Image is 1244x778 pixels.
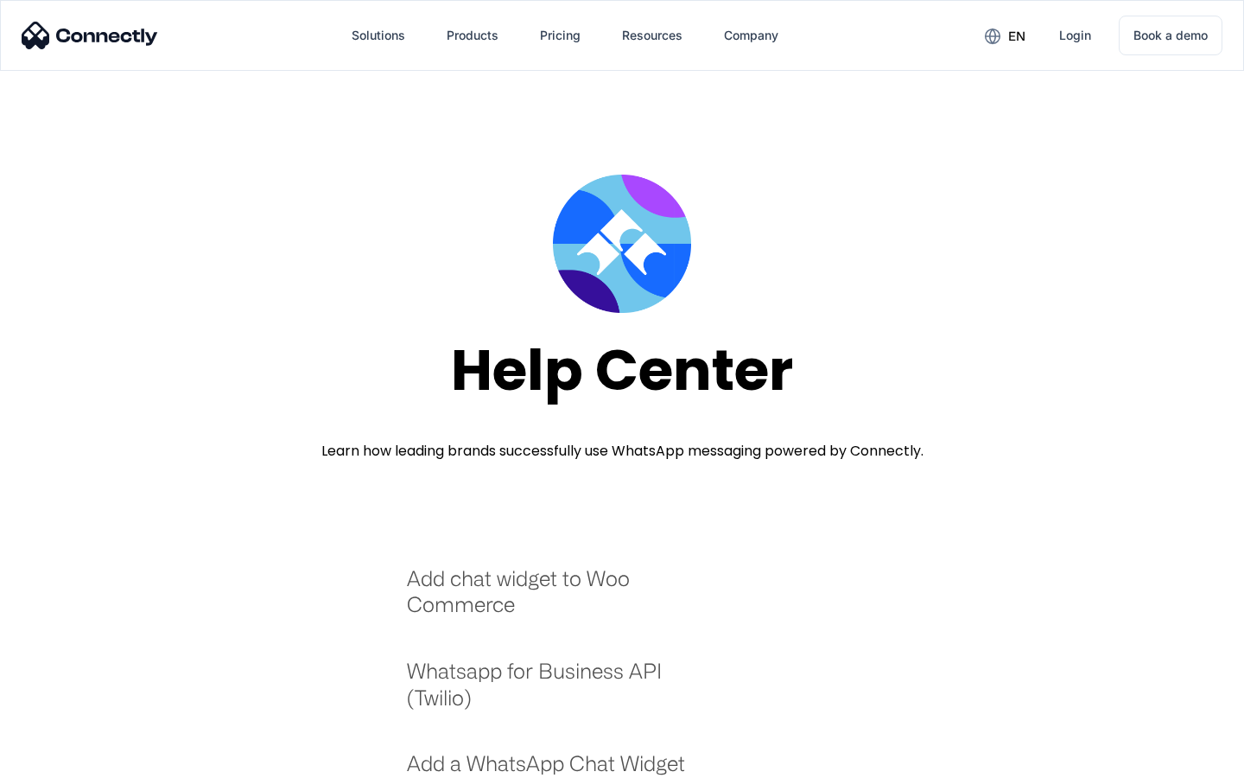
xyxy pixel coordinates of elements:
[1045,15,1105,56] a: Login
[1008,24,1025,48] div: en
[35,748,104,772] ul: Language list
[321,441,923,462] div: Learn how leading brands successfully use WhatsApp messaging powered by Connectly.
[407,658,708,728] a: Whatsapp for Business API (Twilio)
[622,23,682,48] div: Resources
[724,23,778,48] div: Company
[451,339,793,402] div: Help Center
[447,23,498,48] div: Products
[352,23,405,48] div: Solutions
[17,748,104,772] aside: Language selected: English
[1059,23,1091,48] div: Login
[22,22,158,49] img: Connectly Logo
[407,565,708,635] a: Add chat widget to Woo Commerce
[540,23,581,48] div: Pricing
[1119,16,1222,55] a: Book a demo
[526,15,594,56] a: Pricing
